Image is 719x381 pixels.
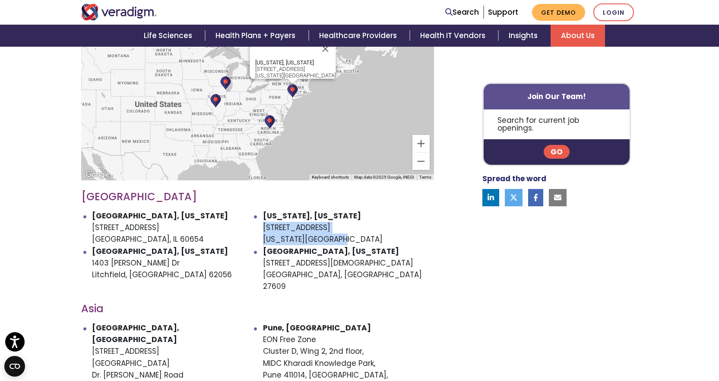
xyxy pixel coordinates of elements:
button: Zoom in [412,135,430,152]
a: Terms (opens in new tab) [419,175,431,179]
li: [STREET_ADDRESS] [GEOGRAPHIC_DATA], IL 60654 [92,210,263,246]
strong: Spread the word [482,174,546,184]
button: Open CMP widget [4,356,25,377]
strong: Pune, [GEOGRAPHIC_DATA] [263,323,371,333]
strong: Join Our Team! [527,91,586,102]
a: Health IT Vendors [410,25,498,47]
p: Search for current job openings. [484,109,630,139]
a: Insights [498,25,551,47]
strong: [US_STATE], [US_STATE] [263,211,361,221]
span: Map data ©2025 Google, INEGI [354,175,414,179]
a: Login [593,3,634,21]
strong: [GEOGRAPHIC_DATA], [GEOGRAPHIC_DATA] [92,323,179,345]
a: About Us [551,25,605,47]
a: Open this area in Google Maps (opens a new window) [83,169,112,180]
button: Close [315,38,336,59]
strong: [US_STATE], [US_STATE] [255,59,314,66]
button: Keyboard shortcuts [312,174,349,180]
strong: [GEOGRAPHIC_DATA], [US_STATE] [92,246,228,256]
a: Get Demo [532,4,585,21]
h3: Asia [81,303,434,315]
h3: [GEOGRAPHIC_DATA] [81,191,434,203]
button: Zoom out [412,153,430,170]
a: Go [544,145,570,159]
strong: [GEOGRAPHIC_DATA], [US_STATE] [92,211,228,221]
li: [STREET_ADDRESS][DEMOGRAPHIC_DATA] [GEOGRAPHIC_DATA], [GEOGRAPHIC_DATA] 27609 [263,246,434,293]
a: Life Sciences [133,25,205,47]
li: 1403 [PERSON_NAME] Dr Litchfield, [GEOGRAPHIC_DATA] 62056 [92,246,263,293]
a: Search [445,6,479,18]
div: [STREET_ADDRESS] [US_STATE][GEOGRAPHIC_DATA] [255,59,336,79]
a: Healthcare Providers [309,25,410,47]
img: Google [83,169,112,180]
a: Support [488,7,518,17]
li: [STREET_ADDRESS] [US_STATE][GEOGRAPHIC_DATA] [263,210,434,246]
a: Health Plans + Payers [205,25,308,47]
img: Veradigm logo [81,4,157,20]
strong: [GEOGRAPHIC_DATA], [US_STATE] [263,246,399,256]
